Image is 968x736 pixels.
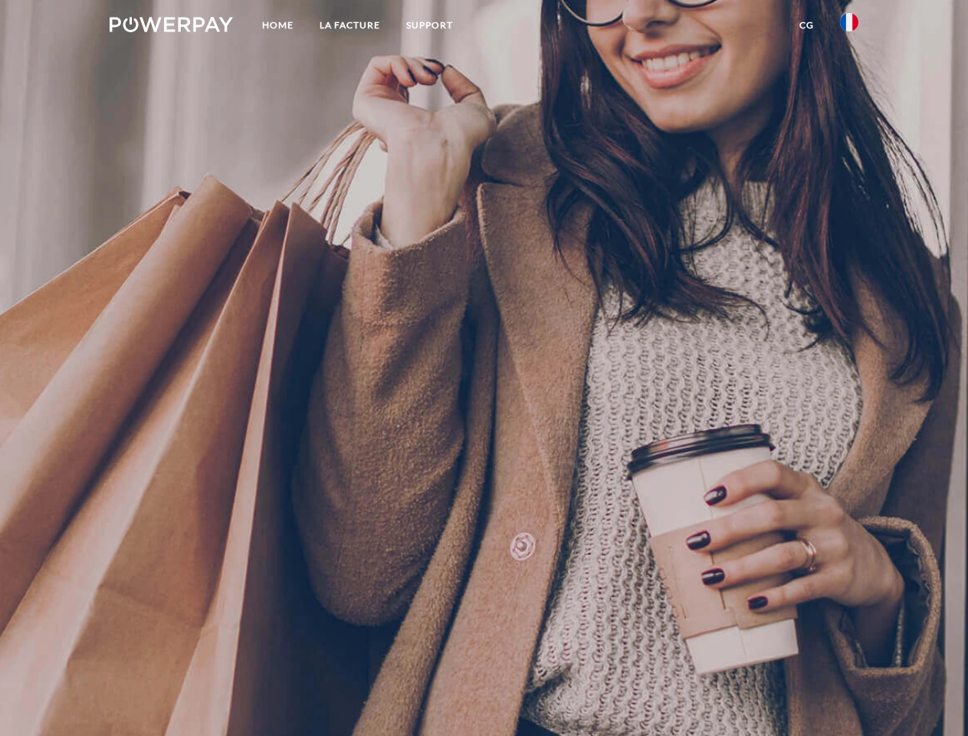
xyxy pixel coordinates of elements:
[393,11,466,39] a: Support
[786,11,827,39] a: CG
[249,11,307,39] a: Home
[840,13,858,31] img: fr
[110,17,233,32] img: logo-powerpay-white.svg
[307,11,393,39] a: LA FACTURE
